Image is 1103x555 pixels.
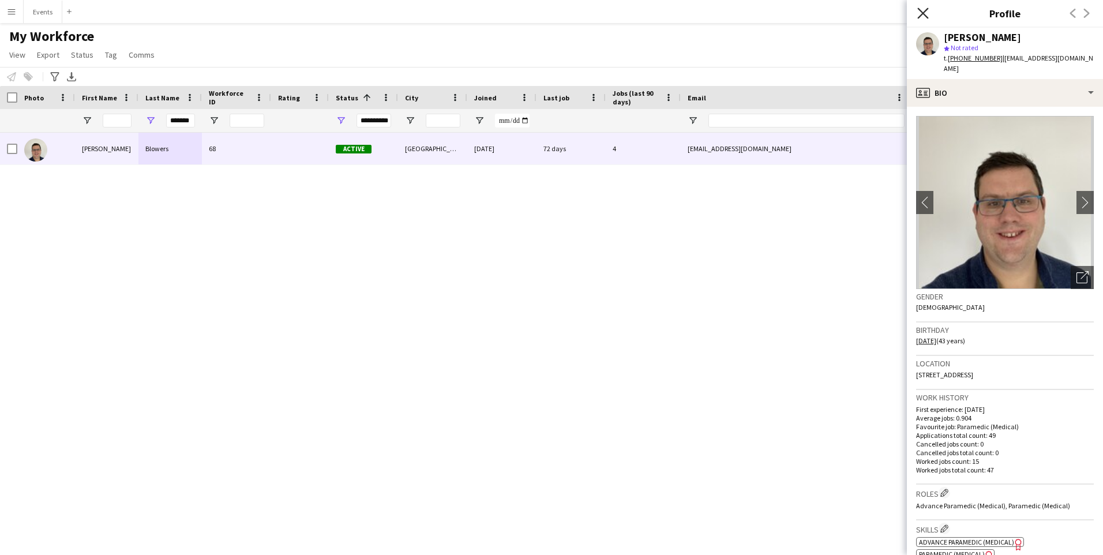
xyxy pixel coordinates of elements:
button: Open Filter Menu [405,115,415,126]
a: Tag [100,47,122,62]
button: Open Filter Menu [209,115,219,126]
p: Cancelled jobs count: 0 [916,440,1094,448]
a: Comms [124,47,159,62]
span: View [9,50,25,60]
input: Email Filter Input [708,114,905,127]
div: 4 [606,133,681,164]
p: First experience: [DATE] [916,405,1094,414]
span: Status [336,93,358,102]
span: Rating [278,93,300,102]
img: Crew avatar or photo [916,116,1094,289]
p: Average jobs: 0.904 [916,414,1094,422]
p: Applications total count: 49 [916,431,1094,440]
span: (43 years) [916,336,965,345]
span: Advance Paramedic (Medical), Paramedic (Medical) [916,501,1070,510]
span: Last job [543,93,569,102]
a: View [5,47,30,62]
h3: Location [916,358,1094,369]
button: Open Filter Menu [688,115,698,126]
app-action-btn: Advanced filters [48,70,62,84]
span: Jobs (last 90 days) [613,89,660,106]
img: David Blowers [24,138,47,162]
span: Last Name [145,93,179,102]
span: Tag [105,50,117,60]
div: Bio [907,79,1103,107]
div: [GEOGRAPHIC_DATA] [398,133,467,164]
p: Favourite job: Paramedic (Medical) [916,422,1094,431]
button: Open Filter Menu [474,115,485,126]
h3: Birthday [916,325,1094,335]
div: 68 [202,133,271,164]
span: [DEMOGRAPHIC_DATA] [916,303,985,312]
a: Status [66,47,98,62]
span: Active [336,145,372,153]
span: Workforce ID [209,89,250,106]
a: Export [32,47,64,62]
h3: Profile [907,6,1103,21]
tcxspan: Call 15-03-1982 via 3CX [916,336,936,345]
span: Joined [474,93,497,102]
div: Blowers [138,133,202,164]
p: Worked jobs total count: 47 [916,466,1094,474]
div: 72 days [537,133,606,164]
span: Photo [24,93,44,102]
button: Open Filter Menu [82,115,92,126]
h3: Skills [916,523,1094,535]
div: [PERSON_NAME] [75,133,138,164]
span: Not rated [951,43,978,52]
p: Worked jobs count: 15 [916,457,1094,466]
span: | [EMAIL_ADDRESS][DOMAIN_NAME] [944,54,1093,73]
input: Last Name Filter Input [166,114,195,127]
span: [STREET_ADDRESS] [916,370,973,379]
input: Workforce ID Filter Input [230,114,264,127]
input: First Name Filter Input [103,114,132,127]
h3: Gender [916,291,1094,302]
button: Events [24,1,62,23]
button: Open Filter Menu [145,115,156,126]
span: Advance Paramedic (Medical) [919,538,1014,546]
div: [EMAIL_ADDRESS][DOMAIN_NAME] [681,133,911,164]
span: Comms [129,50,155,60]
span: Export [37,50,59,60]
div: Open photos pop-in [1071,266,1094,289]
tcxspan: Call +447581011730 via 3CX [948,54,1003,62]
div: [DATE] [467,133,537,164]
app-action-btn: Export XLSX [65,70,78,84]
input: City Filter Input [426,114,460,127]
p: Cancelled jobs total count: 0 [916,448,1094,457]
span: City [405,93,418,102]
input: Joined Filter Input [495,114,530,127]
span: Email [688,93,706,102]
button: Open Filter Menu [336,115,346,126]
h3: Work history [916,392,1094,403]
h3: Roles [916,487,1094,499]
div: [PERSON_NAME] [944,32,1021,43]
span: t. [944,54,1003,62]
span: My Workforce [9,28,94,45]
span: First Name [82,93,117,102]
span: Status [71,50,93,60]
